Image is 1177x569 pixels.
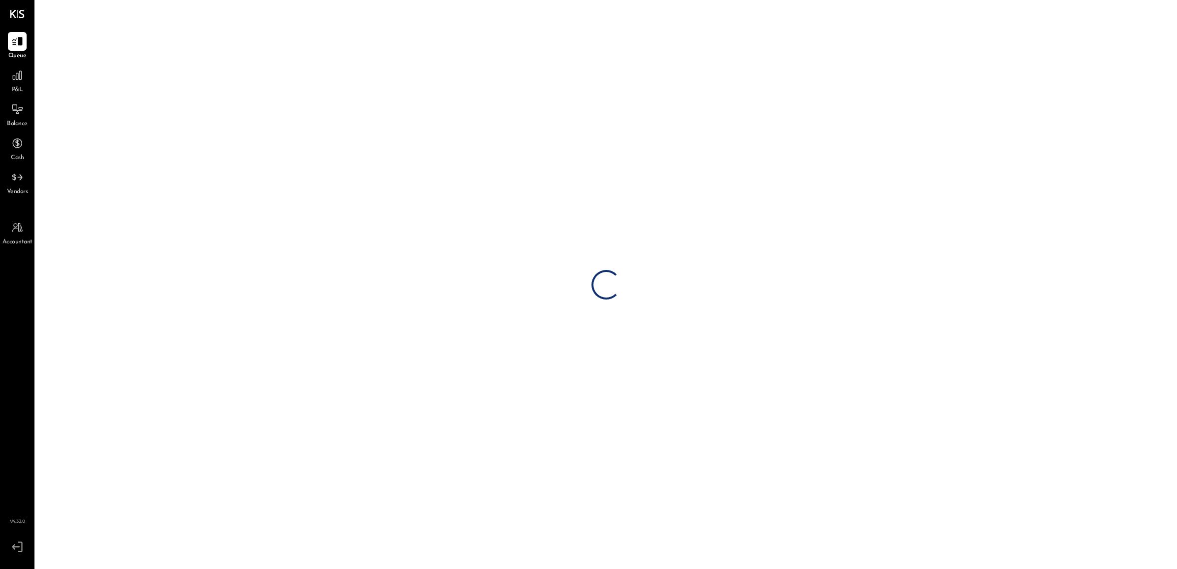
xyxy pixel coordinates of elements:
[2,238,33,247] span: Accountant
[11,154,24,163] span: Cash
[0,218,34,247] a: Accountant
[0,66,34,95] a: P&L
[0,134,34,163] a: Cash
[0,100,34,129] a: Balance
[7,120,28,129] span: Balance
[8,52,27,61] span: Queue
[0,168,34,197] a: Vendors
[7,188,28,197] span: Vendors
[12,86,23,95] span: P&L
[0,32,34,61] a: Queue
